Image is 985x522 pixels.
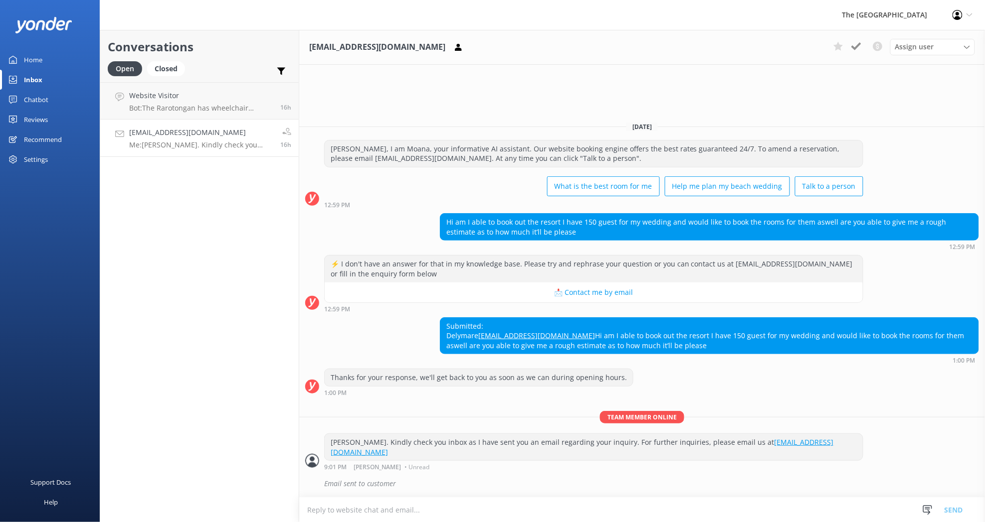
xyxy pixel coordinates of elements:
h4: [EMAIL_ADDRESS][DOMAIN_NAME] [129,127,273,138]
a: [EMAIL_ADDRESS][DOMAIN_NAME] [331,437,834,457]
strong: 12:59 PM [324,306,350,312]
div: Reviews [24,110,48,130]
div: Oct 07 2025 02:59pm (UTC -10:00) Pacific/Honolulu [324,201,863,208]
div: Settings [24,149,48,169]
div: Support Docs [31,472,71,492]
strong: 1:00 PM [324,390,347,396]
p: Me: [PERSON_NAME]. Kindly check you inbox as I have sent you an email regarding your inquiry. For... [129,140,273,149]
h4: Website Visitor [129,90,273,101]
span: Assign user [895,41,934,52]
button: Help me plan my beach wedding [665,176,790,196]
div: Assign User [890,39,975,55]
a: Open [108,63,147,74]
div: Email sent to customer [324,475,979,492]
div: Chatbot [24,90,48,110]
div: Oct 07 2025 03:00pm (UTC -10:00) Pacific/Honolulu [324,389,633,396]
a: Website VisitorBot:The Rarotongan has wheelchair accessibility in most areas, but not all rooms a... [100,82,299,120]
strong: 1:00 PM [953,358,976,364]
div: [PERSON_NAME], I am Moana, your informative AI assistant. Our website booking engine offers the b... [325,140,863,167]
span: Team member online [600,411,684,423]
div: Recommend [24,130,62,149]
span: • Unread [404,464,429,470]
div: Help [44,492,58,512]
strong: 12:59 PM [324,202,350,208]
span: Oct 07 2025 11:01pm (UTC -10:00) Pacific/Honolulu [280,140,291,149]
button: What is the best room for me [547,176,660,196]
a: [EMAIL_ADDRESS][DOMAIN_NAME] [478,331,595,340]
p: Bot: The Rarotongan has wheelchair accessibility in most areas, but not all rooms are wheelchair ... [129,104,273,113]
div: Home [24,50,42,70]
div: Oct 07 2025 02:59pm (UTC -10:00) Pacific/Honolulu [324,305,863,312]
button: Talk to a person [795,176,863,196]
a: [EMAIL_ADDRESS][DOMAIN_NAME]Me:[PERSON_NAME]. Kindly check you inbox as I have sent you an email ... [100,120,299,157]
div: Thanks for your response, we'll get back to you as soon as we can during opening hours. [325,369,633,386]
div: Oct 07 2025 02:59pm (UTC -10:00) Pacific/Honolulu [440,243,979,250]
button: 📩 Contact me by email [325,282,863,302]
div: Open [108,61,142,76]
div: Oct 07 2025 11:01pm (UTC -10:00) Pacific/Honolulu [324,463,863,470]
div: ⚡ I don't have an answer for that in my knowledge base. Please try and rephrase your question or ... [325,256,863,282]
span: [DATE] [626,123,658,131]
div: Oct 07 2025 03:00pm (UTC -10:00) Pacific/Honolulu [440,357,979,364]
strong: 12:59 PM [950,244,976,250]
div: Inbox [24,70,42,90]
img: yonder-white-logo.png [15,17,72,33]
div: Hi am I able to book out the resort I have 150 guest for my wedding and would like to book the ro... [440,214,979,240]
h3: [EMAIL_ADDRESS][DOMAIN_NAME] [309,41,445,54]
div: 2025-10-08T09:05:21.220 [305,475,979,492]
h2: Conversations [108,37,291,56]
span: [PERSON_NAME] [354,464,401,470]
div: Submitted: Delymare Hi am I able to book out the resort I have 150 guest for my wedding and would... [440,318,979,354]
strong: 9:01 PM [324,464,347,470]
div: [PERSON_NAME]. Kindly check you inbox as I have sent you an email regarding your inquiry. For fur... [325,434,863,460]
span: Oct 07 2025 11:25pm (UTC -10:00) Pacific/Honolulu [280,103,291,112]
a: Closed [147,63,190,74]
div: Closed [147,61,185,76]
